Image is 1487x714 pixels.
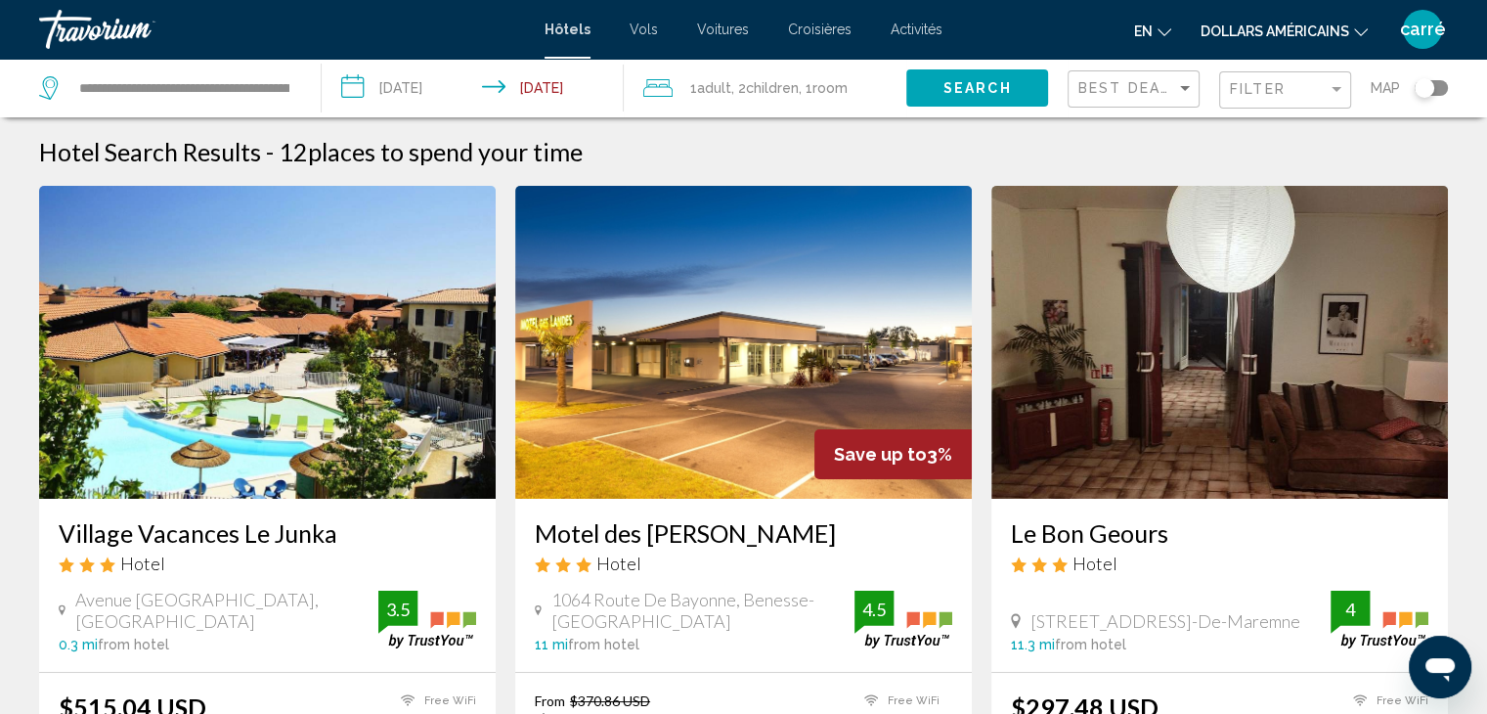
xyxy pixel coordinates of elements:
button: Changer de langue [1134,17,1171,45]
span: Hotel [596,553,641,574]
button: Changer de devise [1201,17,1368,45]
span: 11 mi [535,637,568,652]
span: Avenue [GEOGRAPHIC_DATA], [GEOGRAPHIC_DATA] [75,589,378,632]
div: 3 star Hotel [535,553,952,574]
span: Room [812,80,848,96]
span: Search [943,81,1012,97]
span: [STREET_ADDRESS]-De-Maremne [1030,610,1300,632]
button: Toggle map [1400,79,1448,97]
li: Free WiFi [854,692,952,709]
div: 4 [1331,598,1370,621]
font: dollars américains [1201,23,1349,39]
div: 3% [814,429,972,479]
span: 0.3 mi [59,637,98,652]
span: Hotel [1072,553,1117,574]
span: from hotel [568,637,639,652]
a: Village Vacances Le Junka [59,518,476,548]
span: 1 [690,74,731,102]
iframe: Bouton de lancement de la fenêtre de messagerie [1409,636,1471,698]
a: Hôtels [545,22,590,37]
a: Voitures [697,22,749,37]
h1: Hotel Search Results [39,137,261,166]
a: Travorium [39,10,525,49]
span: Adult [697,80,731,96]
span: from hotel [1055,637,1126,652]
img: Hotel image [39,186,496,499]
a: Activités [891,22,942,37]
button: Search [906,69,1048,106]
span: Best Deals [1078,80,1181,96]
img: Hotel image [991,186,1448,499]
a: Le Bon Geours [1011,518,1428,548]
li: Free WiFi [1343,692,1428,709]
img: Hotel image [515,186,972,499]
font: en [1134,23,1153,39]
span: Map [1371,74,1400,102]
li: Free WiFi [391,692,476,709]
a: Motel des [PERSON_NAME] [535,518,952,548]
span: from hotel [98,637,169,652]
del: $370.86 USD [570,692,650,709]
span: , 2 [731,74,799,102]
img: trustyou-badge.svg [854,591,952,648]
button: Check-in date: Aug 20, 2025 Check-out date: Aug 22, 2025 [322,59,624,117]
span: Filter [1230,81,1286,97]
mat-select: Sort by [1078,81,1194,98]
span: , 1 [799,74,848,102]
div: 3 star Hotel [1011,553,1428,574]
div: 3.5 [378,598,417,621]
a: Vols [630,22,658,37]
div: 3 star Hotel [59,553,476,574]
div: 4.5 [854,598,894,621]
span: From [535,692,565,709]
span: places to spend your time [308,137,583,166]
button: Menu utilisateur [1397,9,1448,50]
span: Save up to [834,444,927,465]
span: 1064 Route De Bayonne, Benesse-[GEOGRAPHIC_DATA] [551,589,854,632]
button: Travelers: 1 adult, 2 children [624,59,906,117]
font: carré [1400,19,1446,39]
span: Hotel [120,553,165,574]
span: - [266,137,274,166]
img: trustyou-badge.svg [1331,591,1428,648]
h2: 12 [279,137,583,166]
button: Filter [1219,70,1351,111]
span: 11.3 mi [1011,637,1055,652]
span: Children [746,80,799,96]
img: trustyou-badge.svg [378,591,476,648]
a: Croisières [788,22,852,37]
